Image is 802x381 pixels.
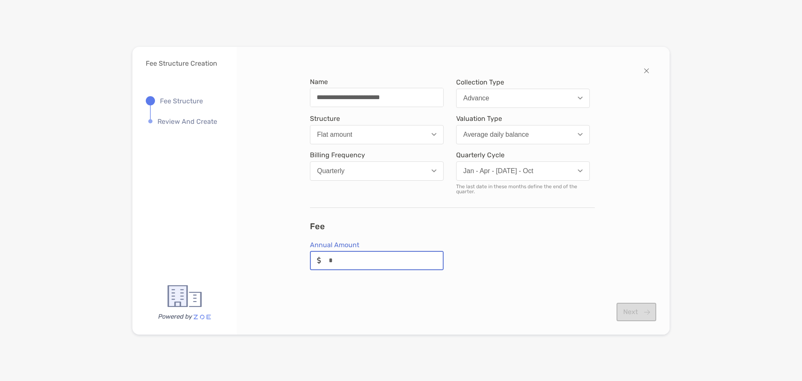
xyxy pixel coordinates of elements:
label: Name [310,78,328,85]
label: Annual Amount [310,241,359,248]
button: Jan - Apr - [DATE] - Oct [456,161,590,181]
div: Jan - Apr - [DATE] - Oct [463,167,533,175]
h3: Fee [310,221,595,231]
img: input icon [317,257,321,263]
button: Quarterly [310,161,444,181]
span: Valuation Type [456,115,590,123]
p: The last date in these months define the end of the quarter. [456,184,590,194]
img: Open dropdown arrow [578,97,583,100]
button: Average daily balance [456,125,590,144]
img: Powered By Zoe Logo [160,279,210,313]
button: Advance [456,89,590,108]
div: Flat amount [317,131,352,138]
div: Quarterly [317,167,345,175]
img: Open dropdown arrow [431,169,437,172]
p: Fee Structure Creation [146,59,217,67]
img: Open dropdown arrow [578,169,583,172]
button: Flat amount [310,125,444,144]
div: Average daily balance [463,131,529,138]
span: Structure [310,115,444,123]
span: Collection Type [456,78,590,86]
div: Advance [463,95,489,102]
p: Fee Structure [160,96,203,106]
span: Billing Frequency [310,151,444,159]
img: Open dropdown arrow [431,133,437,136]
img: Open dropdown arrow [578,133,583,136]
img: Powered By Zoe Logo [157,313,212,321]
span: Quarterly Cycle [456,151,590,159]
p: Review And Create [157,116,217,127]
